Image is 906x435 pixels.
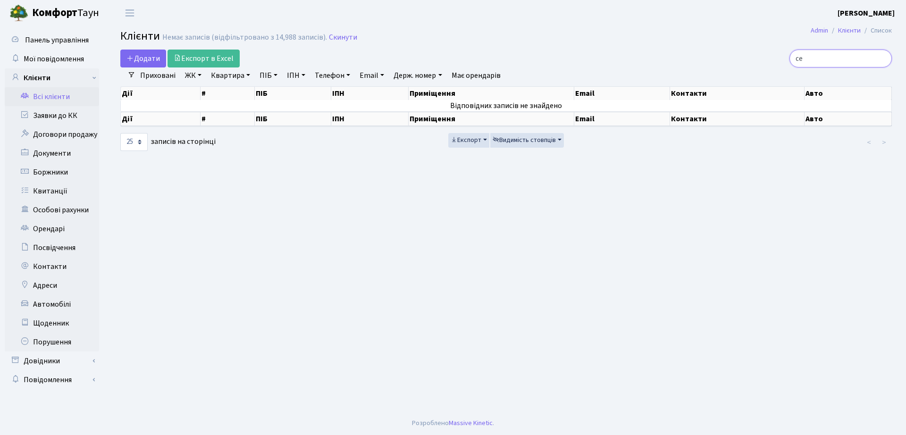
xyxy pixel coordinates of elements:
[5,144,99,163] a: Документи
[32,5,99,21] span: Таун
[32,5,77,20] b: Комфорт
[9,4,28,23] img: logo.png
[25,35,89,45] span: Панель управління
[574,112,670,126] th: Email
[805,87,892,100] th: Авто
[5,314,99,333] a: Щоденник
[331,112,409,126] th: ІПН
[201,87,255,100] th: #
[207,67,254,84] a: Квартира
[121,100,892,111] td: Відповідних записів не знайдено
[121,87,201,100] th: Дії
[838,8,895,19] a: [PERSON_NAME]
[118,5,142,21] button: Переключити навігацію
[5,68,99,87] a: Клієнти
[121,112,201,126] th: Дії
[805,112,892,126] th: Авто
[670,87,805,100] th: Контакти
[670,112,805,126] th: Контакти
[409,112,574,126] th: Приміщення
[256,67,281,84] a: ПІБ
[120,50,166,67] a: Додати
[168,50,240,67] a: Експорт в Excel
[255,112,331,126] th: ПІБ
[574,87,670,100] th: Email
[409,87,574,100] th: Приміщення
[201,112,255,126] th: #
[5,50,99,68] a: Мої повідомлення
[5,182,99,201] a: Квитанції
[5,238,99,257] a: Посвідчення
[5,201,99,219] a: Особові рахунки
[24,54,84,64] span: Мої повідомлення
[162,33,327,42] div: Немає записів (відфільтровано з 14,988 записів).
[838,8,895,18] b: [PERSON_NAME]
[5,276,99,295] a: Адреси
[412,418,494,428] div: Розроблено .
[255,87,331,100] th: ПІБ
[390,67,445,84] a: Держ. номер
[283,67,309,84] a: ІПН
[5,87,99,106] a: Всі клієнти
[120,28,160,44] span: Клієнти
[490,133,564,148] button: Видимість стовпців
[126,53,160,64] span: Додати
[451,135,481,145] span: Експорт
[5,370,99,389] a: Повідомлення
[5,125,99,144] a: Договори продажу
[5,257,99,276] a: Контакти
[5,31,99,50] a: Панель управління
[838,25,861,35] a: Клієнти
[120,133,148,151] select: записів на сторінці
[861,25,892,36] li: Список
[493,135,556,145] span: Видимість стовпців
[5,333,99,351] a: Порушення
[5,219,99,238] a: Орендарі
[448,67,504,84] a: Має орендарів
[331,87,409,100] th: ІПН
[789,50,892,67] input: Пошук...
[797,21,906,41] nav: breadcrumb
[136,67,179,84] a: Приховані
[329,33,357,42] a: Скинути
[5,106,99,125] a: Заявки до КК
[5,351,99,370] a: Довідники
[811,25,828,35] a: Admin
[311,67,354,84] a: Телефон
[5,295,99,314] a: Автомобілі
[449,418,493,428] a: Massive Kinetic
[356,67,388,84] a: Email
[181,67,205,84] a: ЖК
[120,133,216,151] label: записів на сторінці
[5,163,99,182] a: Боржники
[448,133,489,148] button: Експорт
